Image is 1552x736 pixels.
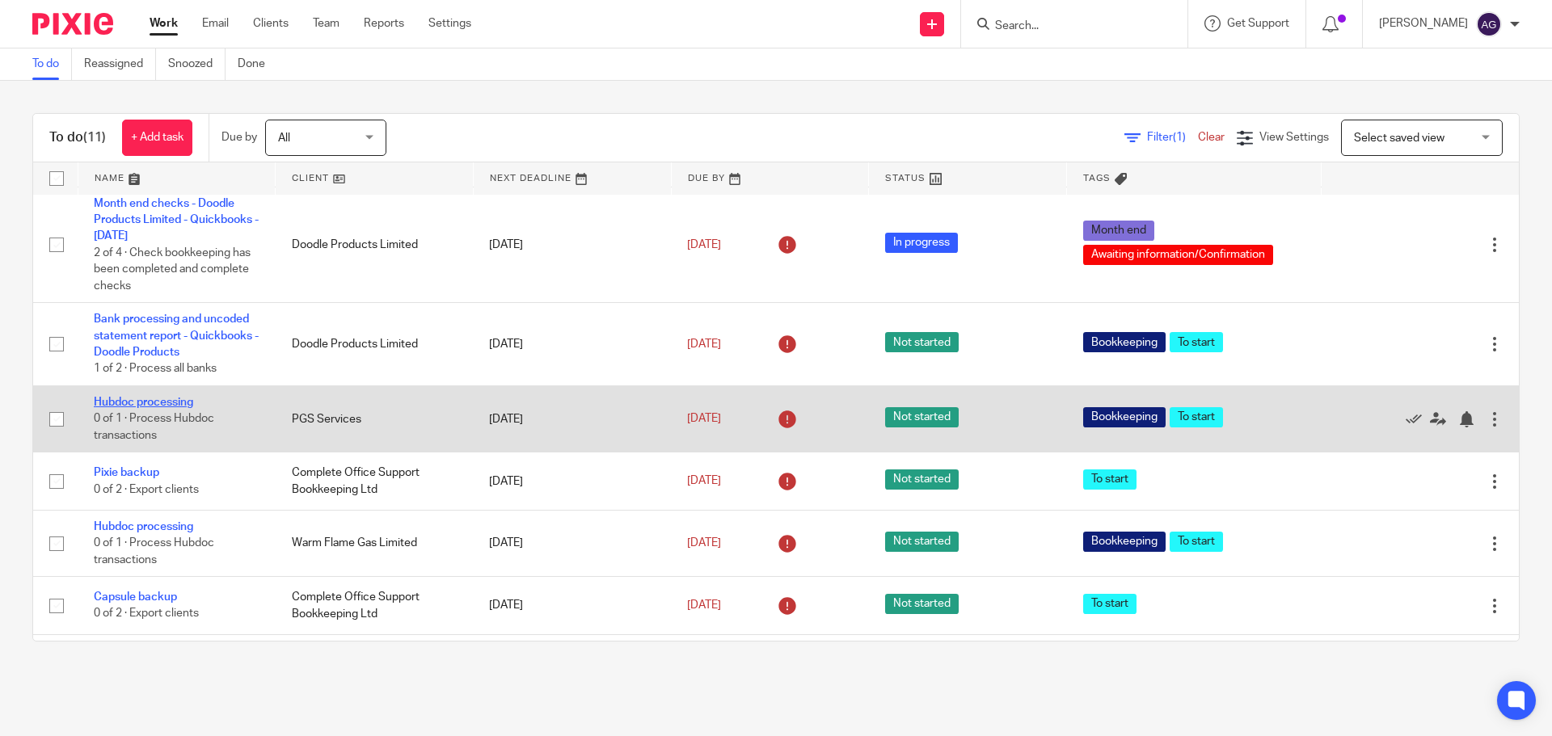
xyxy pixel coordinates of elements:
span: To start [1083,594,1137,614]
a: Bank processing and uncoded statement report - Quickbooks - Doodle Products [94,313,259,358]
span: To start [1170,407,1223,427]
span: (1) [1173,132,1186,143]
span: Select saved view [1354,132,1444,144]
span: Bookkeeping [1083,332,1166,352]
span: Get Support [1227,18,1289,29]
p: Due by [221,129,257,145]
span: (11) [83,131,106,144]
span: Month end [1083,221,1154,241]
span: Not started [885,594,959,614]
td: Complete Office Support Bookkeeping Ltd [276,577,474,634]
td: Doodle Products Limited [276,187,474,303]
a: Work [150,15,178,32]
input: Search [993,19,1139,34]
td: [DATE] [473,303,671,386]
span: Not started [885,332,959,352]
span: 2 of 4 · Check bookkeeping has been completed and complete checks [94,247,251,292]
span: [DATE] [687,239,721,250]
td: [DATE] [473,510,671,576]
span: [DATE] [687,339,721,350]
p: [PERSON_NAME] [1379,15,1468,32]
img: Pixie [32,13,113,35]
span: [DATE] [687,475,721,486]
span: View Settings [1259,132,1329,143]
td: [DATE] [473,385,671,452]
span: In progress [885,233,958,253]
a: To do [32,48,72,80]
img: svg%3E [1476,11,1502,37]
span: Bookkeeping [1083,532,1166,552]
a: Clients [253,15,289,32]
span: 0 of 2 · Export clients [94,608,199,620]
a: Email [202,15,229,32]
td: Doodle Products Limited [276,303,474,386]
a: Hubdoc processing [94,397,193,408]
a: Team [313,15,339,32]
span: 0 of 2 · Export clients [94,484,199,495]
h1: To do [49,129,106,146]
a: Done [238,48,277,80]
td: [DATE] [473,577,671,634]
span: To start [1083,469,1137,490]
a: Month end checks - Doodle Products Limited - Quickbooks - [DATE] [94,198,259,242]
span: To start [1170,532,1223,552]
span: Not started [885,407,959,427]
span: 0 of 1 · Process Hubdoc transactions [94,537,214,566]
span: 0 of 1 · Process Hubdoc transactions [94,414,214,442]
span: Not started [885,469,959,490]
td: Warm Flame Gas Limited [276,510,474,576]
td: [DATE] [473,452,671,510]
span: Not started [885,532,959,552]
a: Clear [1198,132,1225,143]
span: [DATE] [687,414,721,425]
span: [DATE] [687,537,721,549]
a: Settings [428,15,471,32]
a: Snoozed [168,48,226,80]
a: Reassigned [84,48,156,80]
span: Bookkeeping [1083,407,1166,427]
a: Hubdoc processing [94,521,193,532]
td: Station [GEOGRAPHIC_DATA] [276,634,474,700]
td: [DATE] [473,187,671,303]
a: Mark as done [1406,411,1430,427]
span: 1 of 2 · Process all banks [94,364,217,375]
span: Filter [1147,132,1198,143]
span: Awaiting information/Confirmation [1083,245,1273,265]
td: [DATE] [473,634,671,700]
span: All [278,132,290,144]
a: Pixie backup [94,467,159,478]
a: + Add task [122,120,192,156]
a: Capsule backup [94,591,177,603]
td: Complete Office Support Bookkeeping Ltd [276,452,474,510]
a: Reports [364,15,404,32]
span: Tags [1083,174,1111,183]
span: [DATE] [687,599,721,611]
td: PGS Services [276,385,474,452]
span: To start [1170,332,1223,352]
